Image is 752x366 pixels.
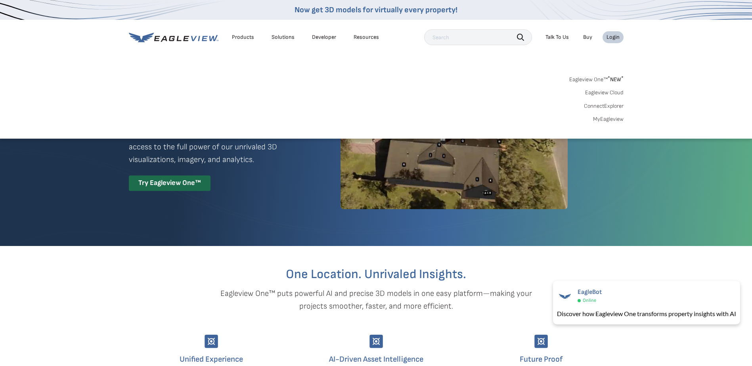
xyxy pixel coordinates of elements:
a: MyEagleview [593,116,624,123]
img: Group-9744.svg [369,335,383,348]
p: Eagleview One™ puts powerful AI and precise 3D models in one easy platform—making your projects s... [207,287,546,313]
img: Group-9744.svg [205,335,218,348]
h2: One Location. Unrivaled Insights. [135,268,618,281]
span: Online [583,297,596,303]
a: ConnectExplorer [584,103,624,110]
div: Talk To Us [545,34,569,41]
div: Discover how Eagleview One transforms property insights with AI [557,309,736,318]
a: Eagleview One™*NEW* [569,74,624,83]
h4: AI-Driven Asset Intelligence [300,353,453,366]
div: Login [607,34,620,41]
span: NEW [608,76,624,83]
span: EagleBot [578,288,602,296]
a: Now get 3D models for virtually every property! [295,5,457,15]
img: EagleBot [557,288,573,304]
h4: Future Proof [465,353,618,366]
div: Solutions [272,34,295,41]
a: Eagleview Cloud [585,89,624,96]
p: A premium digital experience that provides seamless access to the full power of our unrivaled 3D ... [129,128,312,166]
div: Resources [354,34,379,41]
img: Group-9744.svg [534,335,548,348]
div: Products [232,34,254,41]
a: Developer [312,34,336,41]
a: Buy [583,34,592,41]
input: Search [424,29,532,45]
h4: Unified Experience [135,353,288,366]
div: Try Eagleview One™ [129,175,210,191]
